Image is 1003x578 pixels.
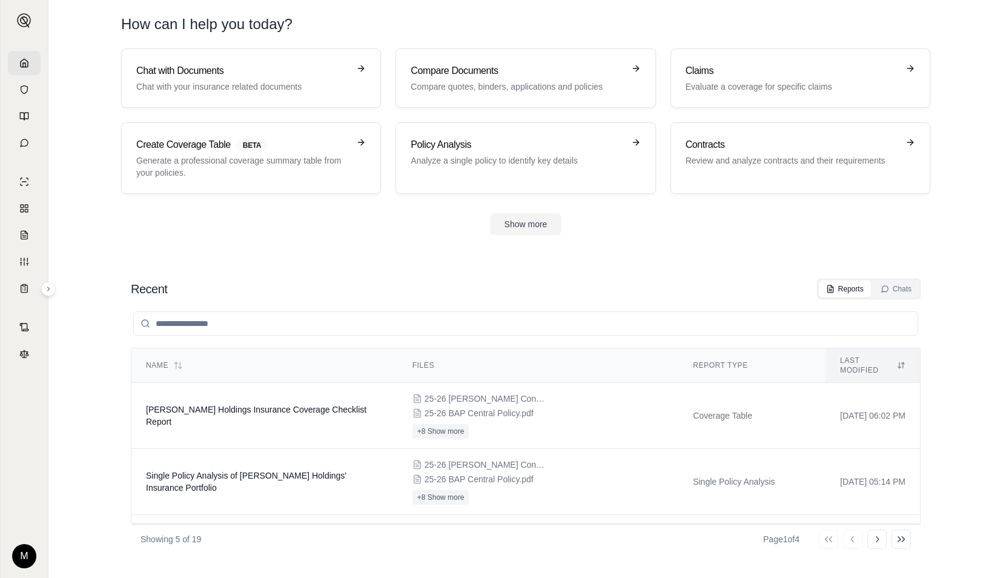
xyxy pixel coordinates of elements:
p: Generate a professional coverage summary table from your policies. [136,154,349,179]
td: [DATE] 05:10 PM [826,515,920,562]
p: Showing 5 of 19 [141,533,201,545]
span: BETA [236,139,268,152]
h3: Chat with Documents [136,64,349,78]
h3: Claims [686,64,898,78]
h2: Recent [131,281,167,297]
div: Reports [826,284,864,294]
span: K. Neal Holdings Insurance Coverage Checklist Report [146,405,366,427]
a: Compare DocumentsCompare quotes, binders, applications and policies [396,48,655,108]
p: Review and analyze contracts and their requirements [686,154,898,167]
a: Prompt Library [8,104,41,128]
td: Policies Compare [678,515,826,562]
a: Coverage Table [8,276,41,301]
p: Compare quotes, binders, applications and policies [411,81,623,93]
td: Coverage Table [678,383,826,449]
a: Policy Comparisons [8,196,41,221]
button: Chats [873,281,919,297]
button: Expand sidebar [12,8,36,33]
span: 25-26 BAP Central Policy.pdf [425,473,534,485]
button: Reports [819,281,871,297]
a: ClaimsEvaluate a coverage for specific claims [670,48,930,108]
h3: Create Coverage Table [136,138,349,152]
a: Chat with DocumentsChat with your insurance related documents [121,48,381,108]
a: Create Coverage TableBETAGenerate a professional coverage summary table from your policies. [121,122,381,194]
a: Legal Search Engine [8,342,41,366]
span: 25-26 BAP Central Policy.pdf [425,407,534,419]
button: +8 Show more [412,424,469,439]
a: Custom Report [8,250,41,274]
button: Expand sidebar [41,282,56,296]
button: Show more [490,213,562,235]
td: [DATE] 06:02 PM [826,383,920,449]
p: Evaluate a coverage for specific claims [686,81,898,93]
div: M [12,544,36,568]
div: Last modified [840,356,905,375]
h3: Contracts [686,138,898,152]
a: ContractsReview and analyze contracts and their requirements [670,122,930,194]
td: [DATE] 05:14 PM [826,449,920,515]
a: Home [8,51,41,75]
p: Analyze a single policy to identify key details [411,154,623,167]
a: Claim Coverage [8,223,41,247]
a: Single Policy [8,170,41,194]
img: Expand sidebar [17,13,31,28]
a: Contract Analysis [8,315,41,339]
div: Name [146,360,383,370]
span: 25-26 Paige-Ruane Contingent Liability Policy (Diff to $1MM).pdf [425,459,546,471]
td: Single Policy Analysis [678,449,826,515]
span: 25-26 Paige-Ruane Contingent Liability Policy (Diff to $1MM).pdf [425,393,546,405]
span: Single Policy Analysis of K. Neal Holdings' Insurance Portfolio [146,471,346,493]
h1: How can I help you today? [121,15,930,34]
h3: Compare Documents [411,64,623,78]
button: +8 Show more [412,490,469,505]
a: Chat [8,131,41,155]
a: Documents Vault [8,78,41,102]
h3: Policy Analysis [411,138,623,152]
a: Policy AnalysisAnalyze a single policy to identify key details [396,122,655,194]
p: Chat with your insurance related documents [136,81,349,93]
div: Page 1 of 4 [763,533,799,545]
div: Chats [881,284,912,294]
th: Files [398,348,678,383]
th: Report Type [678,348,826,383]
